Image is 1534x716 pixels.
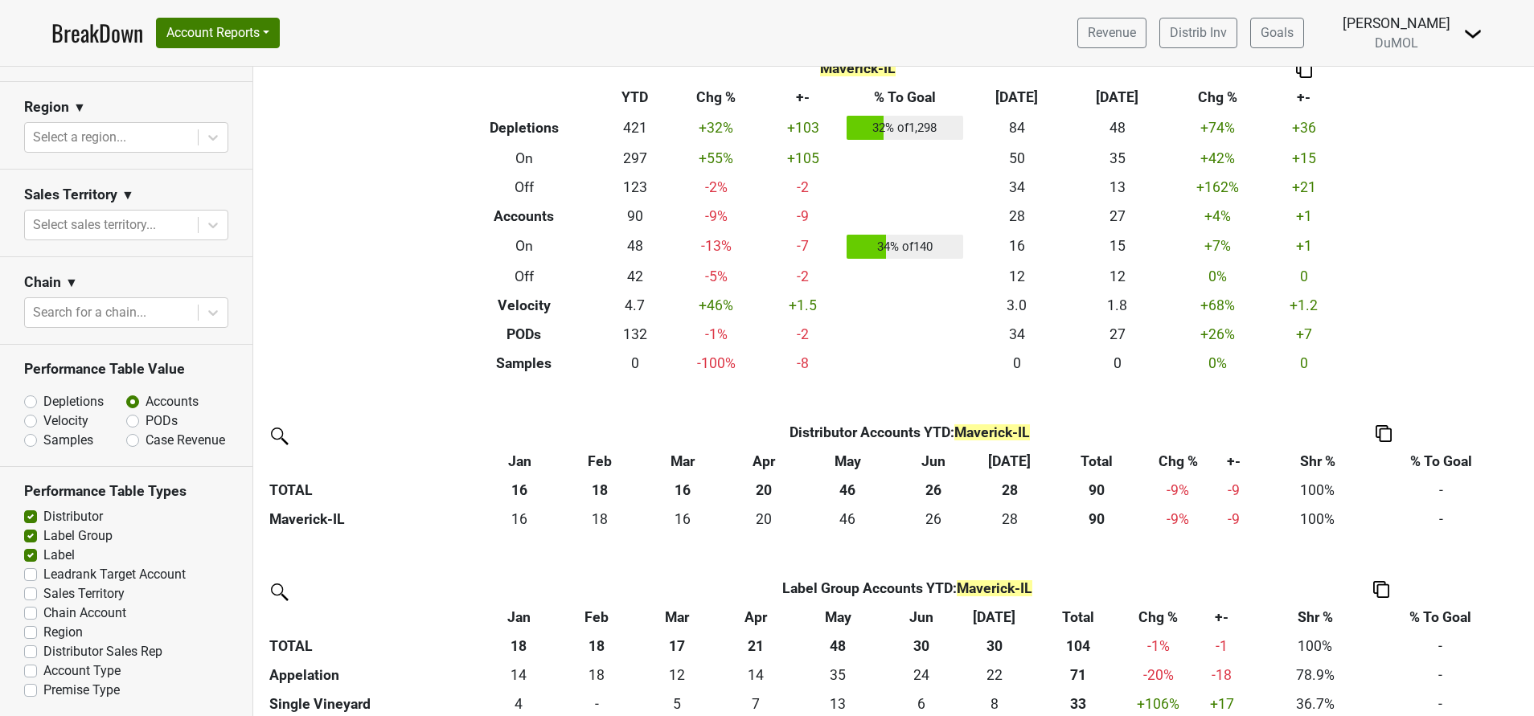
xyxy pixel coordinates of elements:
div: 18 [564,509,636,530]
th: 17 [635,632,718,661]
td: 4.7 [601,291,669,320]
td: 42 [601,262,669,291]
td: 0 % [1167,349,1268,378]
div: 18 [562,665,632,685]
img: filter [265,578,291,603]
td: -20 % [1129,661,1188,689]
td: -7 [763,231,843,263]
th: 16 [480,476,560,505]
div: 13 [798,693,878,714]
td: +1 [1268,202,1339,231]
div: [PERSON_NAME] [1343,13,1450,34]
th: Off [448,262,601,291]
div: 8 [965,693,1024,714]
td: +68 % [1167,291,1268,320]
div: 7 [722,693,790,714]
label: Case Revenue [146,431,225,450]
td: 0 [1067,349,1167,378]
td: 48 [1067,112,1167,144]
th: Accounts [448,202,601,231]
th: Label Group Accounts YTD : [558,574,1256,603]
th: Chg % [669,83,763,112]
div: 24 [885,665,957,685]
td: +55 % [669,144,763,173]
td: 27 [1067,320,1167,349]
th: [DATE] [1067,83,1167,112]
td: +26 % [1167,320,1268,349]
img: filter [265,422,291,448]
td: - [1375,661,1507,689]
th: Depletions [448,112,601,144]
th: Velocity [448,291,601,320]
img: Copy to clipboard [1296,61,1312,78]
td: -2 [763,320,843,349]
th: Jul: activate to sort column ascending [961,603,1028,632]
th: Chg %: activate to sort column ascending [1129,603,1188,632]
td: 18 [558,661,635,689]
td: - [1376,476,1507,505]
span: ▼ [73,98,86,117]
td: +4 % [1167,202,1268,231]
td: 35 [794,661,881,689]
div: 4 [483,693,554,714]
div: 35 [798,665,878,685]
td: 421 [601,112,669,144]
th: &nbsp;: activate to sort column ascending [265,603,480,632]
span: ▼ [121,186,134,205]
th: Maverick-IL [265,505,480,534]
th: 71 [1028,661,1129,689]
th: Jul: activate to sort column ascending [974,447,1044,476]
td: -1 % [669,320,763,349]
th: TOTAL [265,476,480,505]
td: +1 [1268,231,1339,263]
td: 18 [560,505,640,534]
label: Sales Territory [43,584,125,603]
div: 46 [806,509,889,530]
td: 14 [718,661,794,689]
th: Samples [448,349,601,378]
div: 26 [896,509,970,530]
div: 5 [639,693,714,714]
td: +103 [763,112,843,144]
td: -5 % [669,262,763,291]
td: -100 % [669,349,763,378]
td: 12 [635,661,718,689]
td: 78.9% [1256,661,1375,689]
span: -9% [1167,482,1189,498]
td: +74 % [1167,112,1268,144]
td: +46 % [669,291,763,320]
th: 20 [725,476,802,505]
td: 0 [1268,262,1339,291]
th: 21 [718,632,794,661]
th: Jun: activate to sort column ascending [892,447,974,476]
th: +- [1268,83,1339,112]
div: +17 [1192,693,1252,714]
td: 84 [966,112,1067,144]
th: 46 [802,476,892,505]
span: Maverick-IL [954,424,1030,440]
td: 28 [974,505,1044,534]
th: PODs [448,320,601,349]
td: 12 [966,262,1067,291]
label: Samples [43,431,93,450]
td: 100% [1259,476,1375,505]
td: +15 [1268,144,1339,173]
label: Account Type [43,661,121,681]
td: 24 [882,661,962,689]
a: Goals [1250,18,1304,48]
td: 16 [480,505,560,534]
td: +21 [1268,173,1339,202]
th: [DATE] [966,83,1067,112]
td: +105 [763,144,843,173]
td: 297 [601,144,669,173]
td: -2 % [669,173,763,202]
span: Maverick-IL [957,580,1032,596]
span: -1 [1216,638,1228,654]
td: 13 [1067,173,1167,202]
th: 90 [1044,505,1148,534]
h3: Performance Table Value [24,361,228,378]
td: 0 [601,349,669,378]
span: ▼ [65,273,78,293]
label: Label Group [43,526,113,546]
td: +42 % [1167,144,1268,173]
